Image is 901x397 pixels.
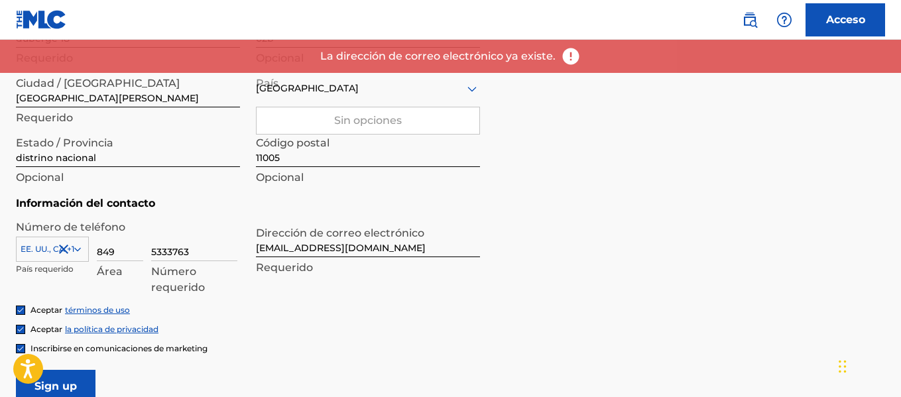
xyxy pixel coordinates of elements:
img: caja [17,325,25,333]
font: Número requerido [151,265,205,294]
div: Arrastrar [839,347,847,386]
a: la política de privacidad [65,324,158,334]
font: Requerido [16,111,73,124]
img: buscar [742,12,758,28]
div: Ayuda [771,7,798,33]
font: País requerido [16,264,74,274]
font: Aceptar [30,305,62,315]
img: ayuda [776,12,792,28]
iframe: Widget de chat [835,333,901,397]
font: La dirección de correo electrónico ya existe. [320,50,556,62]
font: Inscribirse en comunicaciones de marketing [30,343,208,353]
a: Acceso [806,3,885,36]
a: términos de uso [65,305,130,315]
font: Requerido [256,261,313,274]
font: Área [97,265,123,278]
font: Sin opciones [334,114,402,127]
font: Información del contacto [16,197,155,209]
img: error [561,46,581,66]
font: Opcional [256,171,304,184]
font: Acceso [826,13,865,26]
font: Aceptar [30,324,62,334]
img: Logotipo del MLC [16,10,67,29]
img: caja [17,345,25,353]
font: Número de teléfono [16,221,125,233]
img: caja [17,306,25,314]
a: Búsqueda pública [737,7,763,33]
font: Opcional [16,171,64,184]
